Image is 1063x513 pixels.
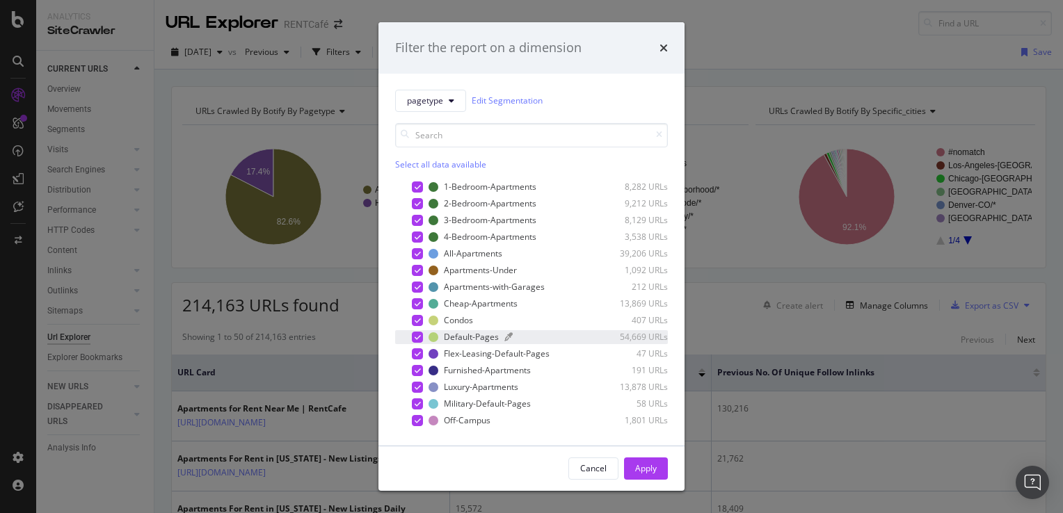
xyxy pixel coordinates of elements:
span: pagetype [407,95,443,106]
div: Off-Campus [444,414,490,426]
div: All-Apartments [444,247,502,259]
div: 191 URLs [600,364,668,376]
div: Filter the report on a dimension [395,39,582,57]
div: 1-Bedroom-Apartments [444,181,536,193]
div: 8,129 URLs [600,214,668,226]
button: pagetype [395,90,466,112]
div: Apartments-Under [444,264,517,276]
div: Default-Pages [444,331,499,343]
div: 39,206 URLs [600,247,668,259]
div: 1,092 URLs [600,264,668,276]
a: Edit Segmentation [472,93,543,108]
div: Condos [444,314,473,326]
button: Apply [624,457,668,480]
div: Furnished-Apartments [444,364,531,376]
div: Luxury-Apartments [444,381,518,393]
div: 54,669 URLs [600,331,668,343]
div: 47 URLs [600,348,668,359]
div: Apartments-with-Garages [444,281,545,293]
div: Military-Default-Pages [444,398,531,409]
div: 1,801 URLs [600,414,668,426]
div: 407 URLs [600,314,668,326]
div: Open Intercom Messenger [1016,466,1049,499]
div: 4-Bedroom-Apartments [444,231,536,243]
div: 13,869 URLs [600,298,668,309]
div: Cancel [580,462,607,474]
div: 212 URLs [600,281,668,293]
button: Cancel [568,457,618,480]
div: 3-Bedroom-Apartments [444,214,536,226]
div: 8,282 URLs [600,181,668,193]
div: 9,212 URLs [600,197,668,209]
div: times [660,39,668,57]
div: 58 URLs [600,398,668,409]
div: Select all data available [395,158,668,170]
div: Flex-Leasing-Default-Pages [444,348,550,359]
div: Cheap-Apartments [444,298,518,309]
div: 13,878 URLs [600,381,668,393]
div: Apply [635,462,657,474]
div: 3,538 URLs [600,231,668,243]
div: 2-Bedroom-Apartments [444,197,536,209]
div: modal [378,22,685,491]
input: Search [395,123,668,147]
